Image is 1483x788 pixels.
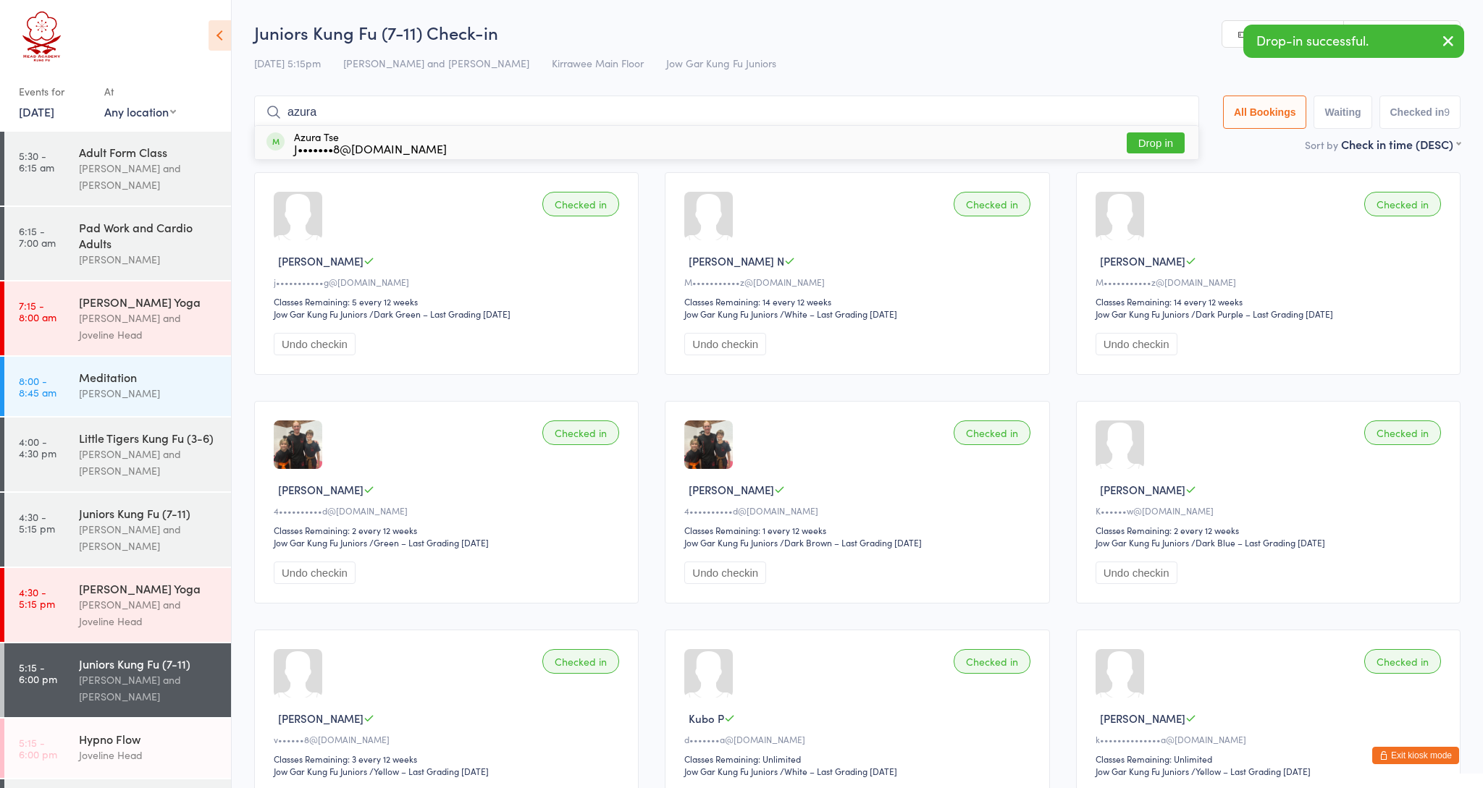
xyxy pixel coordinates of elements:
div: [PERSON_NAME] Yoga [79,294,219,310]
div: Jow Gar Kung Fu Juniors [1096,765,1189,777]
div: Little Tigers Kung Fu (3-6) [79,430,219,446]
span: [PERSON_NAME] [278,482,364,497]
div: Checked in [954,649,1030,674]
div: Joveline Head [79,747,219,763]
div: Azura Tse [294,131,447,154]
input: Search [254,96,1199,129]
a: 6:15 -7:00 amPad Work and Cardio Adults[PERSON_NAME] [4,207,231,280]
a: 7:15 -8:00 am[PERSON_NAME] Yoga[PERSON_NAME] and Joveline Head [4,281,231,355]
button: Undo checkin [274,562,356,584]
div: J•••••••8@[DOMAIN_NAME] [294,143,447,154]
span: / Dark Purple – Last Grading [DATE] [1191,308,1333,320]
span: / Yellow – Last Grading [DATE] [369,765,489,777]
a: 5:15 -6:00 pmJuniors Kung Fu (7-11)[PERSON_NAME] and [PERSON_NAME] [4,643,231,717]
button: Undo checkin [684,562,766,584]
button: Exit kiosk mode [1372,747,1459,764]
button: Undo checkin [1096,562,1177,584]
div: Classes Remaining: Unlimited [1096,753,1445,765]
div: Adult Form Class [79,144,219,160]
div: 9 [1444,106,1450,118]
time: 4:00 - 4:30 pm [19,436,56,459]
div: Classes Remaining: 14 every 12 weeks [1096,295,1445,308]
div: Drop-in successful. [1243,25,1464,58]
div: v••••••8@[DOMAIN_NAME] [274,733,623,745]
div: Jow Gar Kung Fu Juniors [274,536,367,548]
button: Undo checkin [274,333,356,355]
button: Waiting [1314,96,1371,129]
span: [PERSON_NAME] and [PERSON_NAME] [343,56,529,70]
span: [PERSON_NAME] [1100,253,1185,268]
time: 4:30 - 5:15 pm [19,511,55,534]
span: / Dark Blue – Last Grading [DATE] [1191,536,1325,548]
time: 8:00 - 8:45 am [19,375,56,398]
button: Undo checkin [1096,333,1177,355]
div: Jow Gar Kung Fu Juniors [684,765,778,777]
div: d•••••••a@[DOMAIN_NAME] [684,733,1034,745]
div: Jow Gar Kung Fu Juniors [684,308,778,320]
a: [DATE] [19,103,54,119]
div: Checked in [1364,192,1441,216]
label: Sort by [1305,137,1338,152]
div: Classes Remaining: 2 every 12 weeks [274,524,623,536]
div: Checked in [542,192,619,216]
div: Check in time (DESC) [1341,136,1461,152]
div: 4••••••••••d@[DOMAIN_NAME] [274,504,623,517]
h2: Juniors Kung Fu (7-11) Check-in [254,20,1461,44]
span: [PERSON_NAME] [1100,711,1185,726]
img: image1749627275.png [684,420,733,469]
a: 5:30 -6:15 amAdult Form Class[PERSON_NAME] and [PERSON_NAME] [4,132,231,206]
div: [PERSON_NAME] and [PERSON_NAME] [79,521,219,554]
span: [PERSON_NAME] [1100,482,1185,497]
span: [PERSON_NAME] [278,711,364,726]
span: Kirrawee Main Floor [552,56,644,70]
div: Checked in [542,649,619,674]
div: [PERSON_NAME] and [PERSON_NAME] [79,446,219,479]
a: 4:00 -4:30 pmLittle Tigers Kung Fu (3-6)[PERSON_NAME] and [PERSON_NAME] [4,418,231,491]
div: Jow Gar Kung Fu Juniors [274,308,367,320]
time: 7:15 - 8:00 am [19,300,56,323]
div: j•••••••••••g@[DOMAIN_NAME] [274,276,623,288]
div: Hypno Flow [79,731,219,747]
div: Jow Gar Kung Fu Juniors [1096,308,1189,320]
time: 5:15 - 6:00 pm [19,737,57,760]
div: M•••••••••••z@[DOMAIN_NAME] [1096,276,1445,288]
div: Checked in [542,420,619,445]
div: Pad Work and Cardio Adults [79,219,219,251]
img: Head Academy Kung Fu [14,11,69,65]
span: / Green – Last Grading [DATE] [369,536,489,548]
span: [PERSON_NAME] N [689,253,784,268]
div: Jow Gar Kung Fu Juniors [274,765,367,777]
button: Drop in [1127,132,1185,153]
div: Classes Remaining: 5 every 12 weeks [274,295,623,308]
div: Classes Remaining: 1 every 12 weeks [684,524,1034,536]
div: k••••••••••••••a@[DOMAIN_NAME] [1096,733,1445,745]
button: Undo checkin [684,333,766,355]
span: / Yellow – Last Grading [DATE] [1191,765,1311,777]
div: M•••••••••••z@[DOMAIN_NAME] [684,276,1034,288]
span: / White – Last Grading [DATE] [780,765,897,777]
div: [PERSON_NAME] and [PERSON_NAME] [79,672,219,705]
div: Checked in [1364,649,1441,674]
div: K••••••w@[DOMAIN_NAME] [1096,504,1445,517]
time: 5:30 - 6:15 am [19,150,54,173]
div: [PERSON_NAME] and [PERSON_NAME] [79,160,219,193]
div: Jow Gar Kung Fu Juniors [1096,536,1189,548]
span: [DATE] 5:15pm [254,56,321,70]
span: [PERSON_NAME] [278,253,364,268]
span: / Dark Brown – Last Grading [DATE] [780,536,922,548]
div: [PERSON_NAME] and Joveline Head [79,310,219,343]
img: image1749627302.png [274,420,322,469]
time: 5:15 - 6:00 pm [19,661,57,685]
div: Meditation [79,369,219,385]
div: Juniors Kung Fu (7-11) [79,505,219,521]
a: 5:15 -6:00 pmHypno FlowJoveline Head [4,719,231,778]
a: 4:30 -5:15 pmJuniors Kung Fu (7-11)[PERSON_NAME] and [PERSON_NAME] [4,493,231,567]
span: Kubo P [689,711,724,726]
div: [PERSON_NAME] and Joveline Head [79,596,219,630]
div: Juniors Kung Fu (7-11) [79,656,219,672]
div: [PERSON_NAME] Yoga [79,580,219,596]
div: Checked in [1364,420,1441,445]
div: Classes Remaining: 3 every 12 weeks [274,753,623,765]
div: Checked in [954,192,1030,216]
span: Jow Gar Kung Fu Juniors [666,56,776,70]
